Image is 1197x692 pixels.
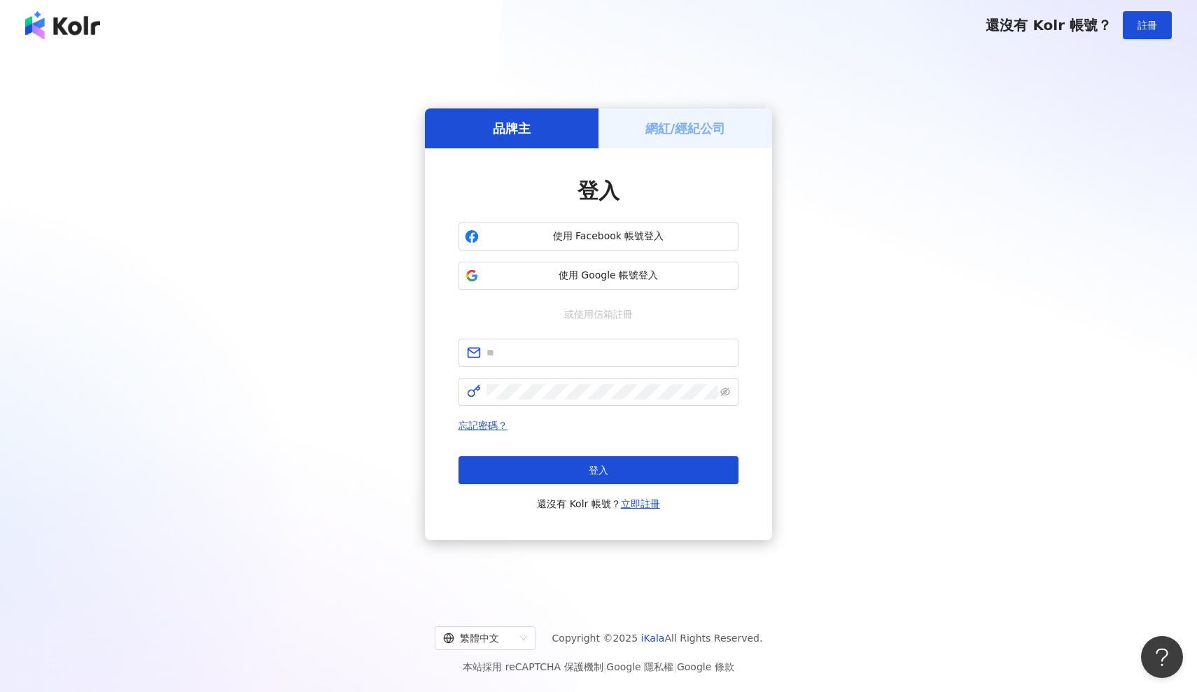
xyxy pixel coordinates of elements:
[986,17,1112,34] span: 還沒有 Kolr 帳號？
[552,630,763,647] span: Copyright © 2025 All Rights Reserved.
[645,120,726,137] h5: 網紅/經紀公司
[641,633,665,644] a: iKala
[720,387,730,397] span: eye-invisible
[1123,11,1172,39] button: 註冊
[577,178,619,203] span: 登入
[458,420,507,431] a: 忘記密碼？
[458,262,738,290] button: 使用 Google 帳號登入
[484,230,732,243] span: 使用 Facebook 帳號登入
[621,498,660,509] a: 立即註冊
[537,495,660,512] span: 還沒有 Kolr 帳號？
[1137,20,1157,31] span: 註冊
[484,269,732,283] span: 使用 Google 帳號登入
[603,661,607,672] span: |
[458,456,738,484] button: 登入
[443,627,514,649] div: 繁體中文
[554,306,643,322] span: 或使用信箱註冊
[458,223,738,250] button: 使用 Facebook 帳號登入
[463,658,734,675] span: 本站採用 reCAPTCHA 保護機制
[493,120,531,137] h5: 品牌主
[673,661,677,672] span: |
[677,661,734,672] a: Google 條款
[606,661,673,672] a: Google 隱私權
[1141,636,1183,678] iframe: Help Scout Beacon - Open
[25,11,100,39] img: logo
[589,465,608,476] span: 登入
